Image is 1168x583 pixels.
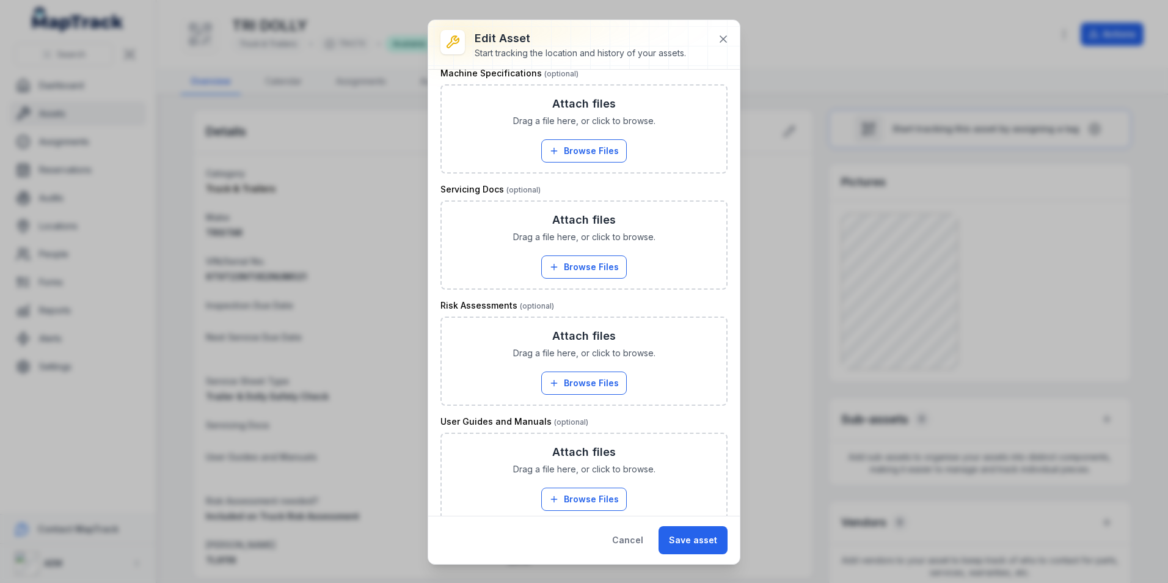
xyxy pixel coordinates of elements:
button: Browse Files [541,255,627,279]
label: Servicing Docs [440,183,541,196]
h3: Edit asset [475,30,686,47]
button: Browse Files [541,139,627,163]
button: Save asset [659,526,728,554]
span: Drag a file here, or click to browse. [513,115,655,127]
button: Browse Files [541,372,627,395]
h3: Attach files [552,211,616,229]
h3: Attach files [552,95,616,112]
h3: Attach files [552,328,616,345]
h3: Attach files [552,444,616,461]
label: User Guides and Manuals [440,416,588,428]
button: Browse Files [541,488,627,511]
label: Risk Assessments [440,299,554,312]
span: Drag a file here, or click to browse. [513,463,655,475]
span: Drag a file here, or click to browse. [513,347,655,359]
button: Cancel [602,526,654,554]
label: Machine Specifications [440,67,579,79]
span: Drag a file here, or click to browse. [513,231,655,243]
div: Start tracking the location and history of your assets. [475,47,686,59]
